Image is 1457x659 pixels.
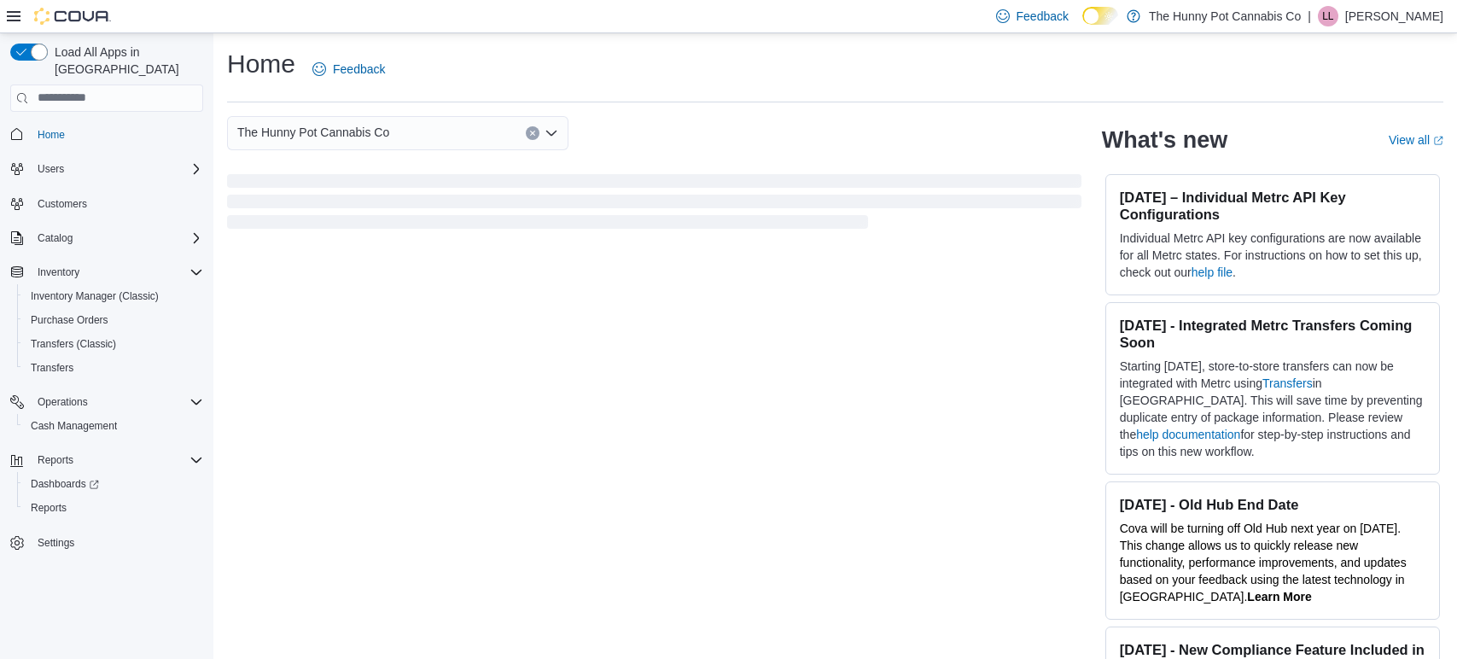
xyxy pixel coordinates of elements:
button: Users [31,159,71,179]
button: Catalog [31,228,79,248]
span: Inventory Manager (Classic) [24,286,203,306]
button: Clear input [526,126,539,140]
p: The Hunny Pot Cannabis Co [1149,6,1301,26]
span: Inventory [31,262,203,283]
a: Inventory Manager (Classic) [24,286,166,306]
a: help file [1192,265,1233,279]
button: Reports [3,448,210,472]
span: Cash Management [24,416,203,436]
span: Cash Management [31,419,117,433]
button: Transfers (Classic) [17,332,210,356]
h3: [DATE] - Integrated Metrc Transfers Coming Soon [1120,317,1425,351]
span: Inventory [38,265,79,279]
a: View allExternal link [1389,133,1443,147]
span: Purchase Orders [24,310,203,330]
span: Transfers [24,358,203,378]
span: Catalog [38,231,73,245]
h3: [DATE] - Old Hub End Date [1120,496,1425,513]
span: Cova will be turning off Old Hub next year on [DATE]. This change allows us to quickly release ne... [1120,522,1407,604]
button: Open list of options [545,126,558,140]
a: Reports [24,498,73,518]
p: Individual Metrc API key configurations are now available for all Metrc states. For instructions ... [1120,230,1425,281]
a: Dashboards [17,472,210,496]
span: Transfers [31,361,73,375]
span: Home [31,124,203,145]
a: Transfers [24,358,80,378]
a: Dashboards [24,474,106,494]
span: Reports [31,501,67,515]
span: Feedback [333,61,385,78]
a: Purchase Orders [24,310,115,330]
button: Inventory Manager (Classic) [17,284,210,308]
a: Home [31,125,72,145]
span: Transfers (Classic) [31,337,116,351]
h2: What's new [1102,126,1227,154]
span: The Hunny Pot Cannabis Co [237,122,389,143]
span: Feedback [1017,8,1069,25]
span: LL [1322,6,1333,26]
nav: Complex example [10,115,203,600]
span: Inventory Manager (Classic) [31,289,159,303]
h1: Home [227,47,295,81]
a: Transfers [1262,376,1313,390]
span: Reports [38,453,73,467]
span: Loading [227,178,1081,232]
svg: External link [1433,136,1443,146]
span: Reports [31,450,203,470]
button: Purchase Orders [17,308,210,332]
div: Laura Laskoski [1318,6,1338,26]
img: Cova [34,8,111,25]
span: Purchase Orders [31,313,108,327]
button: Inventory [31,262,86,283]
span: Reports [24,498,203,518]
span: Operations [38,395,88,409]
a: Settings [31,533,81,553]
button: Settings [3,530,210,555]
p: [PERSON_NAME] [1345,6,1443,26]
a: Customers [31,194,94,214]
button: Operations [31,392,95,412]
button: Reports [17,496,210,520]
button: Catalog [3,226,210,250]
button: Customers [3,191,210,216]
span: Dashboards [31,477,99,491]
button: Operations [3,390,210,414]
button: Transfers [17,356,210,380]
span: Transfers (Classic) [24,334,203,354]
span: Customers [38,197,87,211]
span: Customers [31,193,203,214]
span: Users [38,162,64,176]
span: Settings [38,536,74,550]
a: help documentation [1136,428,1240,441]
span: Catalog [31,228,203,248]
a: Transfers (Classic) [24,334,123,354]
span: Dashboards [24,474,203,494]
button: Users [3,157,210,181]
input: Dark Mode [1082,7,1118,25]
span: Dark Mode [1082,25,1083,26]
a: Feedback [306,52,392,86]
button: Home [3,122,210,147]
a: Learn More [1247,590,1311,604]
h3: [DATE] – Individual Metrc API Key Configurations [1120,189,1425,223]
p: Starting [DATE], store-to-store transfers can now be integrated with Metrc using in [GEOGRAPHIC_D... [1120,358,1425,460]
span: Load All Apps in [GEOGRAPHIC_DATA] [48,44,203,78]
span: Home [38,128,65,142]
span: Settings [31,532,203,553]
span: Operations [31,392,203,412]
a: Cash Management [24,416,124,436]
button: Cash Management [17,414,210,438]
button: Reports [31,450,80,470]
p: | [1308,6,1311,26]
span: Users [31,159,203,179]
button: Inventory [3,260,210,284]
